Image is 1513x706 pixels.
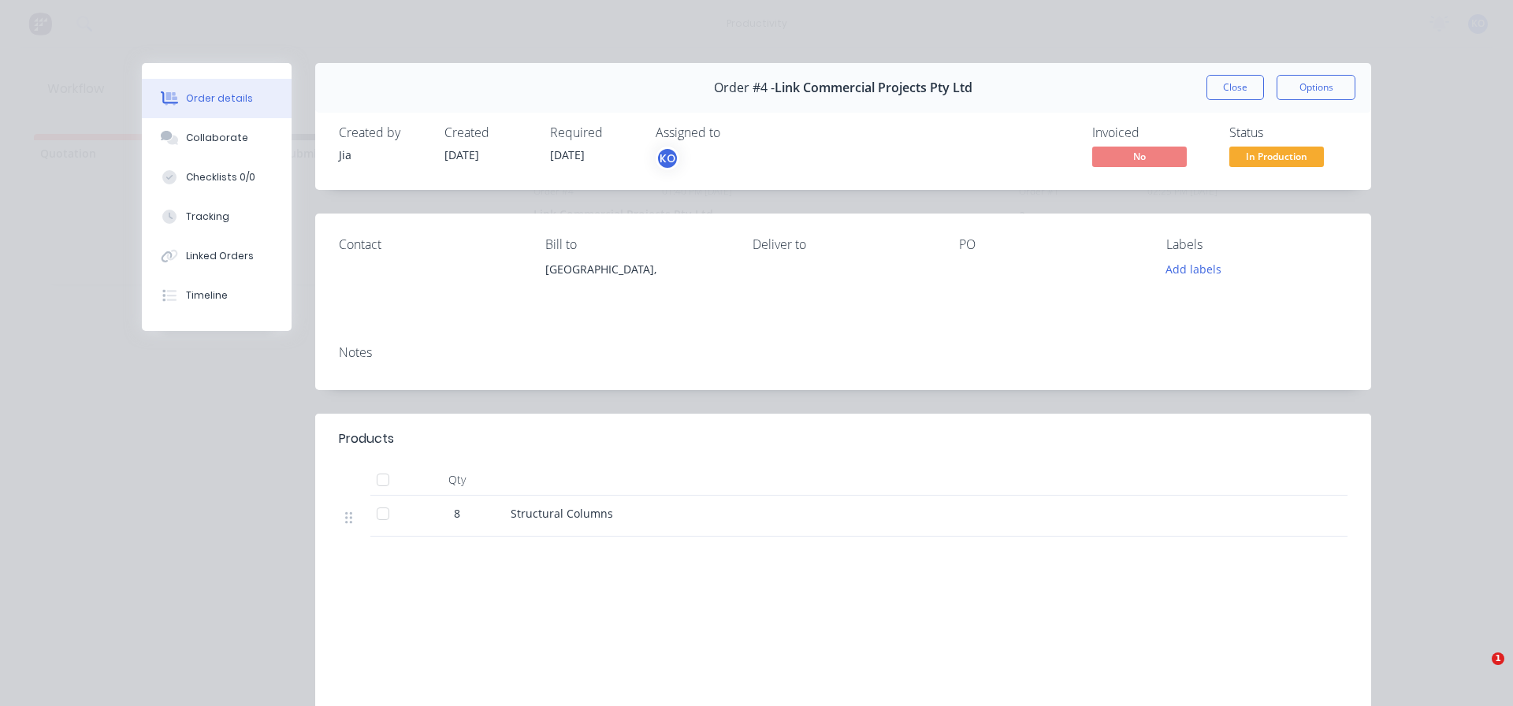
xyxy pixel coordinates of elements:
[142,197,292,236] button: Tracking
[1277,75,1355,100] button: Options
[1229,147,1324,166] span: In Production
[511,506,613,521] span: Structural Columns
[1492,652,1504,665] span: 1
[186,288,228,303] div: Timeline
[1092,147,1187,166] span: No
[775,80,972,95] span: Link Commercial Projects Pty Ltd
[142,236,292,276] button: Linked Orders
[1229,125,1348,140] div: Status
[142,276,292,315] button: Timeline
[444,147,479,162] span: [DATE]
[1092,125,1210,140] div: Invoiced
[1206,75,1264,100] button: Close
[454,505,460,522] span: 8
[550,125,637,140] div: Required
[545,258,727,281] div: [GEOGRAPHIC_DATA],
[186,91,253,106] div: Order details
[656,147,679,170] button: KO
[142,158,292,197] button: Checklists 0/0
[186,210,229,224] div: Tracking
[339,237,520,252] div: Contact
[339,125,426,140] div: Created by
[1229,147,1324,170] button: In Production
[186,131,248,145] div: Collaborate
[656,125,813,140] div: Assigned to
[142,79,292,118] button: Order details
[339,147,426,163] div: Jia
[714,80,775,95] span: Order #4 -
[1459,652,1497,690] iframe: Intercom live chat
[545,237,727,252] div: Bill to
[545,258,727,309] div: [GEOGRAPHIC_DATA],
[444,125,531,140] div: Created
[959,237,1140,252] div: PO
[186,170,255,184] div: Checklists 0/0
[142,118,292,158] button: Collaborate
[1157,258,1229,280] button: Add labels
[339,345,1348,360] div: Notes
[339,429,394,448] div: Products
[186,249,254,263] div: Linked Orders
[550,147,585,162] span: [DATE]
[753,237,934,252] div: Deliver to
[410,464,504,496] div: Qty
[1166,237,1348,252] div: Labels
